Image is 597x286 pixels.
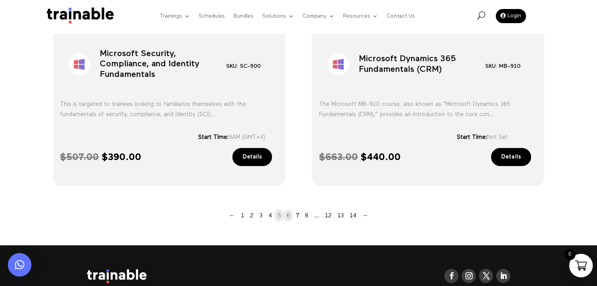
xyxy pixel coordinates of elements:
a: 8 [302,209,311,221]
a: Follow on X [479,269,493,283]
h1: Microsoft Security, Compliance, and Identity Fundamentals [100,46,226,87]
span: Start Time: [198,134,228,140]
span: $ [60,153,66,162]
img: logo white [87,269,147,284]
a: Bundles [234,1,254,31]
div: This is targeted to trainees looking to familiarize themselves with the fundamentals of security,... [60,99,278,120]
span: MB-910 [499,64,520,69]
div: Not Set [457,132,537,142]
a: Details [232,148,272,166]
span: SKU: [226,64,238,69]
a: Schedules [199,1,225,31]
span: 5 [275,209,283,221]
a: Resources [343,1,378,31]
a: Follow on Facebook [444,269,458,283]
span: $ [102,153,108,162]
a: Solutions [262,1,294,31]
h1: Microsoft Dynamics 365 Fundamentals (CRM) [359,46,485,87]
a: 2 [247,209,256,221]
a: 14 [347,209,359,221]
a: 6 [283,209,293,221]
span: $ [361,153,367,162]
a: Contact Us [387,1,415,31]
bdi: 663.00 [319,153,358,162]
a: Details [491,148,531,166]
span: SKU: [485,64,497,69]
a: Login [496,9,526,23]
a: ← [226,209,238,221]
a: → [359,209,371,221]
div: 9AM (GMT+4) [198,132,278,142]
span: … [311,209,322,221]
span: U [477,11,485,19]
a: 7 [293,209,302,221]
span: $ [319,153,325,162]
a: Follow on Instagram [462,269,476,283]
a: Company [303,1,334,31]
span: 0 [564,249,575,260]
bdi: 507.00 [60,153,99,162]
bdi: 440.00 [361,153,401,162]
bdi: 390.00 [102,153,141,162]
span: SC-900 [240,64,261,69]
a: Trainings [160,1,190,31]
span: Start Time: [457,134,487,140]
div: The Microsoft MB-910 course, also known as “Microsoft Dynamics 365 Fundamentals (CRM),” provides ... [319,99,537,120]
nav: Product Pagination [53,209,544,224]
a: 1 [238,209,247,221]
a: Follow on LinkedIn [496,269,510,283]
a: 12 [322,209,334,221]
a: 3 [256,209,265,221]
a: 4 [265,209,275,221]
a: 13 [334,209,347,221]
